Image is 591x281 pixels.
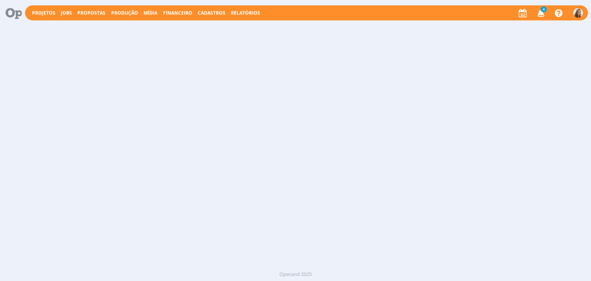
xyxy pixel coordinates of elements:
[141,10,160,16] button: Mídia
[111,10,138,16] a: Produção
[163,10,192,16] a: Financeiro
[58,10,74,16] button: Jobs
[75,10,108,16] button: Propostas
[229,10,262,16] button: Relatórios
[198,10,225,16] span: Cadastros
[231,10,260,16] a: Relatórios
[144,10,157,16] a: Mídia
[32,10,55,16] a: Projetos
[573,8,583,18] img: V
[77,10,105,16] span: Propostas
[195,10,228,16] button: Cadastros
[61,10,72,16] a: Jobs
[109,10,140,16] button: Produção
[533,6,548,20] button: 4
[573,6,583,20] button: V
[30,10,58,16] button: Projetos
[541,7,547,12] span: 4
[161,10,195,16] button: Financeiro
